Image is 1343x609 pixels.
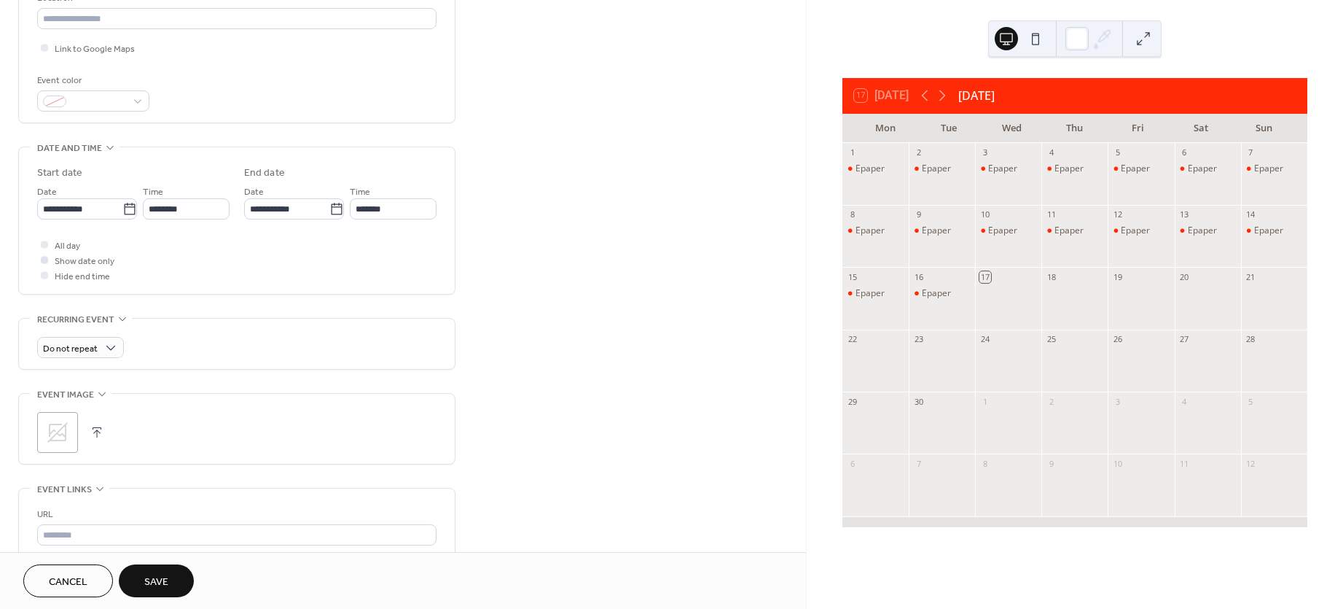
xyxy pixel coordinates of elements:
[975,163,1041,175] div: Epaper
[1106,114,1170,143] div: Fri
[1041,163,1108,175] div: Epaper
[842,287,909,300] div: Epaper
[1245,458,1256,469] div: 12
[37,166,82,181] div: Start date
[979,147,990,158] div: 3
[37,73,146,88] div: Event color
[1245,147,1256,158] div: 7
[1232,114,1296,143] div: Sun
[1054,163,1084,175] div: Epaper
[909,287,975,300] div: Epaper
[1175,225,1241,237] div: Epaper
[55,42,135,57] span: Link to Google Maps
[1179,147,1190,158] div: 6
[1046,271,1057,282] div: 18
[37,387,94,403] span: Event image
[913,334,924,345] div: 23
[37,482,92,497] span: Event links
[1241,225,1307,237] div: Epaper
[979,396,990,407] div: 1
[55,238,80,254] span: All day
[1245,271,1256,282] div: 21
[1121,225,1150,237] div: Epaper
[958,87,995,104] div: [DATE]
[55,254,114,269] span: Show date only
[1044,114,1107,143] div: Thu
[979,334,990,345] div: 24
[1179,271,1190,282] div: 20
[1254,225,1283,237] div: Epaper
[847,271,858,282] div: 15
[1054,225,1084,237] div: Epaper
[244,166,285,181] div: End date
[922,287,951,300] div: Epaper
[913,209,924,220] div: 9
[913,271,924,282] div: 16
[1245,209,1256,220] div: 14
[1041,225,1108,237] div: Epaper
[1112,334,1123,345] div: 26
[922,225,951,237] div: Epaper
[1046,458,1057,469] div: 9
[975,225,1041,237] div: Epaper
[1112,271,1123,282] div: 19
[37,141,102,156] span: Date and time
[1046,209,1057,220] div: 11
[979,458,990,469] div: 8
[855,287,885,300] div: Epaper
[842,225,909,237] div: Epaper
[1241,163,1307,175] div: Epaper
[913,458,924,469] div: 7
[43,341,98,357] span: Do not repeat
[854,114,917,143] div: Mon
[144,575,168,590] span: Save
[847,334,858,345] div: 22
[917,114,980,143] div: Tue
[1108,163,1174,175] div: Epaper
[1112,458,1123,469] div: 10
[847,147,858,158] div: 1
[913,147,924,158] div: 2
[244,185,264,200] span: Date
[855,163,885,175] div: Epaper
[37,312,114,327] span: Recurring event
[1046,396,1057,407] div: 2
[37,185,57,200] span: Date
[350,185,370,200] span: Time
[1188,163,1217,175] div: Epaper
[909,225,975,237] div: Epaper
[1179,334,1190,345] div: 27
[1254,163,1283,175] div: Epaper
[143,185,163,200] span: Time
[1245,396,1256,407] div: 5
[1046,147,1057,158] div: 4
[980,114,1044,143] div: Wed
[1170,114,1233,143] div: Sat
[49,575,87,590] span: Cancel
[37,507,434,522] div: URL
[847,209,858,220] div: 8
[1188,225,1217,237] div: Epaper
[909,163,975,175] div: Epaper
[988,225,1017,237] div: Epaper
[1175,163,1241,175] div: Epaper
[55,269,110,284] span: Hide end time
[979,209,990,220] div: 10
[979,271,990,282] div: 17
[1046,334,1057,345] div: 25
[988,163,1017,175] div: Epaper
[23,565,113,597] button: Cancel
[1112,209,1123,220] div: 12
[855,225,885,237] div: Epaper
[847,458,858,469] div: 6
[847,396,858,407] div: 29
[37,412,78,453] div: ;
[1179,209,1190,220] div: 13
[1179,458,1190,469] div: 11
[119,565,194,597] button: Save
[913,396,924,407] div: 30
[1112,396,1123,407] div: 3
[922,163,951,175] div: Epaper
[1112,147,1123,158] div: 5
